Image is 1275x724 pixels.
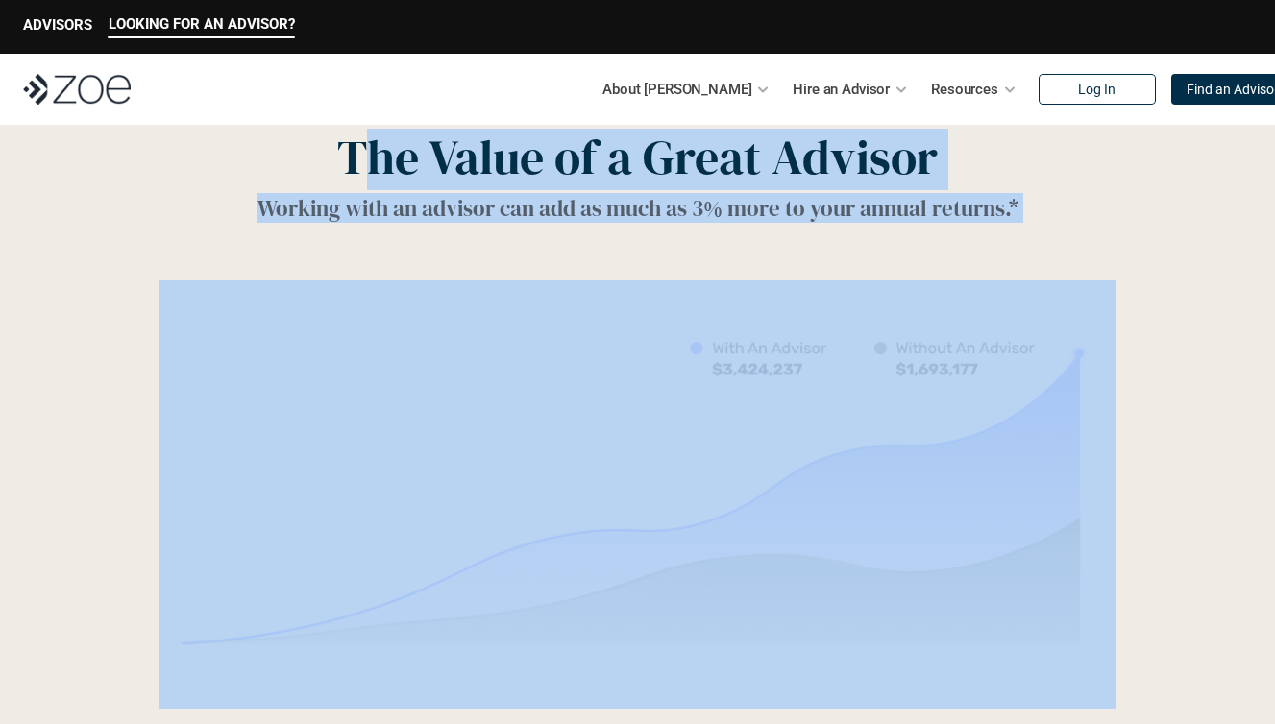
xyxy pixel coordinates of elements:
p: ADVISORS [23,16,92,34]
p: Hire an Advisor [793,75,890,104]
a: Log In [1039,74,1156,105]
p: LOOKING FOR AN ADVISOR? [109,15,295,33]
p: About [PERSON_NAME] [602,75,751,104]
p: Resources [931,75,998,104]
h1: Working with an advisor can add as much as 3% more to your annual returns.* [257,196,1018,223]
p: Log In [1078,82,1116,98]
h1: The Value of a Great Advisor [337,129,938,186]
